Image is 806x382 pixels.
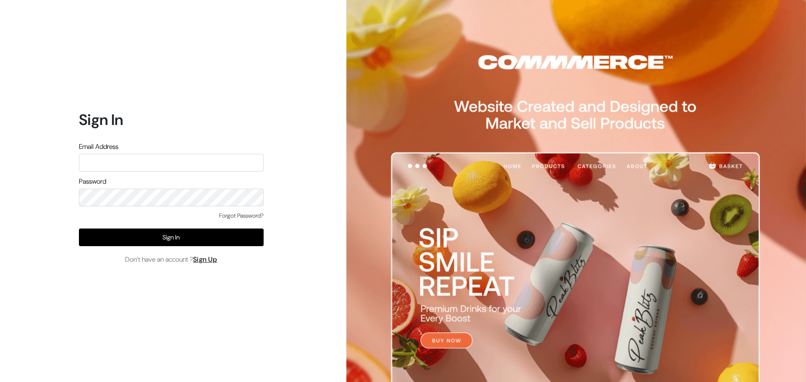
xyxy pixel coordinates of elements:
[79,142,118,152] label: Email Address
[79,177,106,187] label: Password
[193,255,217,264] a: Sign Up
[219,211,264,220] a: Forgot Password?
[79,111,264,129] h1: Sign In
[79,229,264,246] button: Sign In
[125,255,217,265] span: Don’t have an account ?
